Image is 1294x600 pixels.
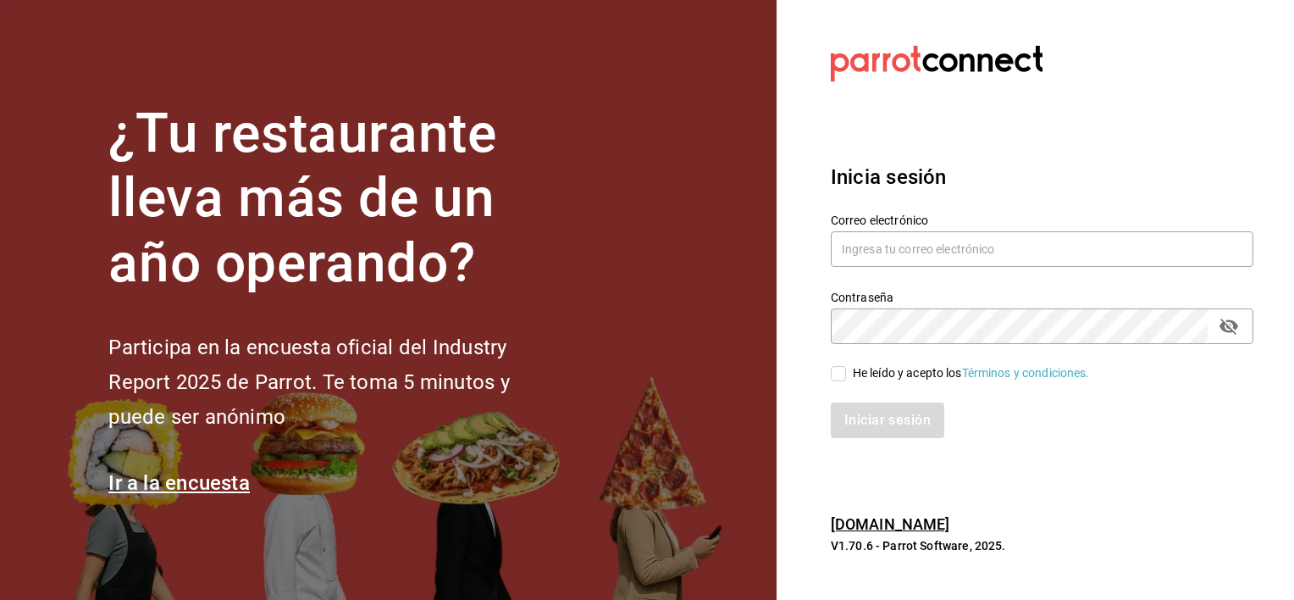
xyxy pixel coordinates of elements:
[831,214,1253,225] label: Correo electrónico
[108,331,566,434] h2: Participa en la encuesta oficial del Industry Report 2025 de Parrot. Te toma 5 minutos y puede se...
[853,364,1090,382] div: He leído y acepto los
[831,162,1253,192] h3: Inicia sesión
[831,231,1253,267] input: Ingresa tu correo electrónico
[108,102,566,297] h1: ¿Tu restaurante lleva más de un año operando?
[831,537,1253,554] p: V1.70.6 - Parrot Software, 2025.
[831,291,1253,303] label: Contraseña
[108,471,250,495] a: Ir a la encuesta
[962,366,1090,380] a: Términos y condiciones.
[1214,312,1243,341] button: passwordField
[831,515,950,533] a: [DOMAIN_NAME]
